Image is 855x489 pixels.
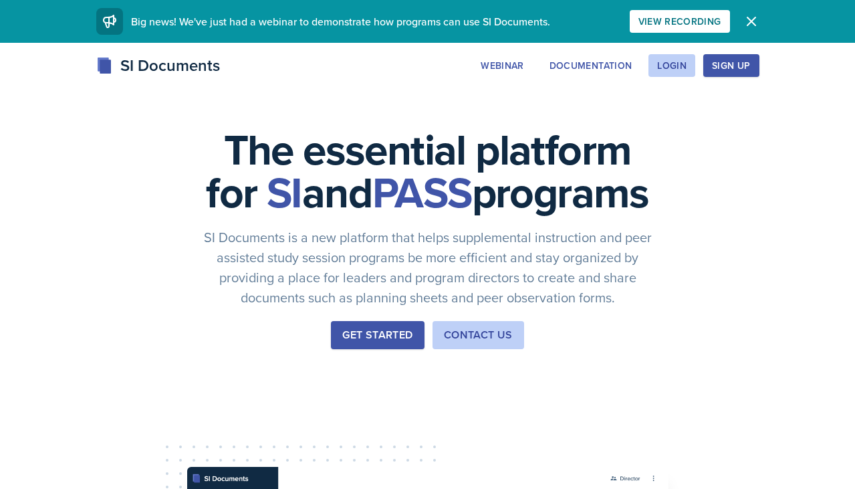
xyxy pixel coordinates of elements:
div: Webinar [481,60,523,71]
div: Sign Up [712,60,750,71]
div: Contact Us [444,327,513,343]
button: Sign Up [703,54,759,77]
button: Documentation [541,54,641,77]
button: Contact Us [433,321,524,349]
button: Webinar [472,54,532,77]
div: Login [657,60,687,71]
div: SI Documents [96,54,220,78]
button: Get Started [331,321,424,349]
button: View Recording [630,10,730,33]
div: View Recording [638,16,721,27]
div: Documentation [549,60,632,71]
div: Get Started [342,327,412,343]
button: Login [648,54,695,77]
span: Big news! We've just had a webinar to demonstrate how programs can use SI Documents. [131,14,550,29]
